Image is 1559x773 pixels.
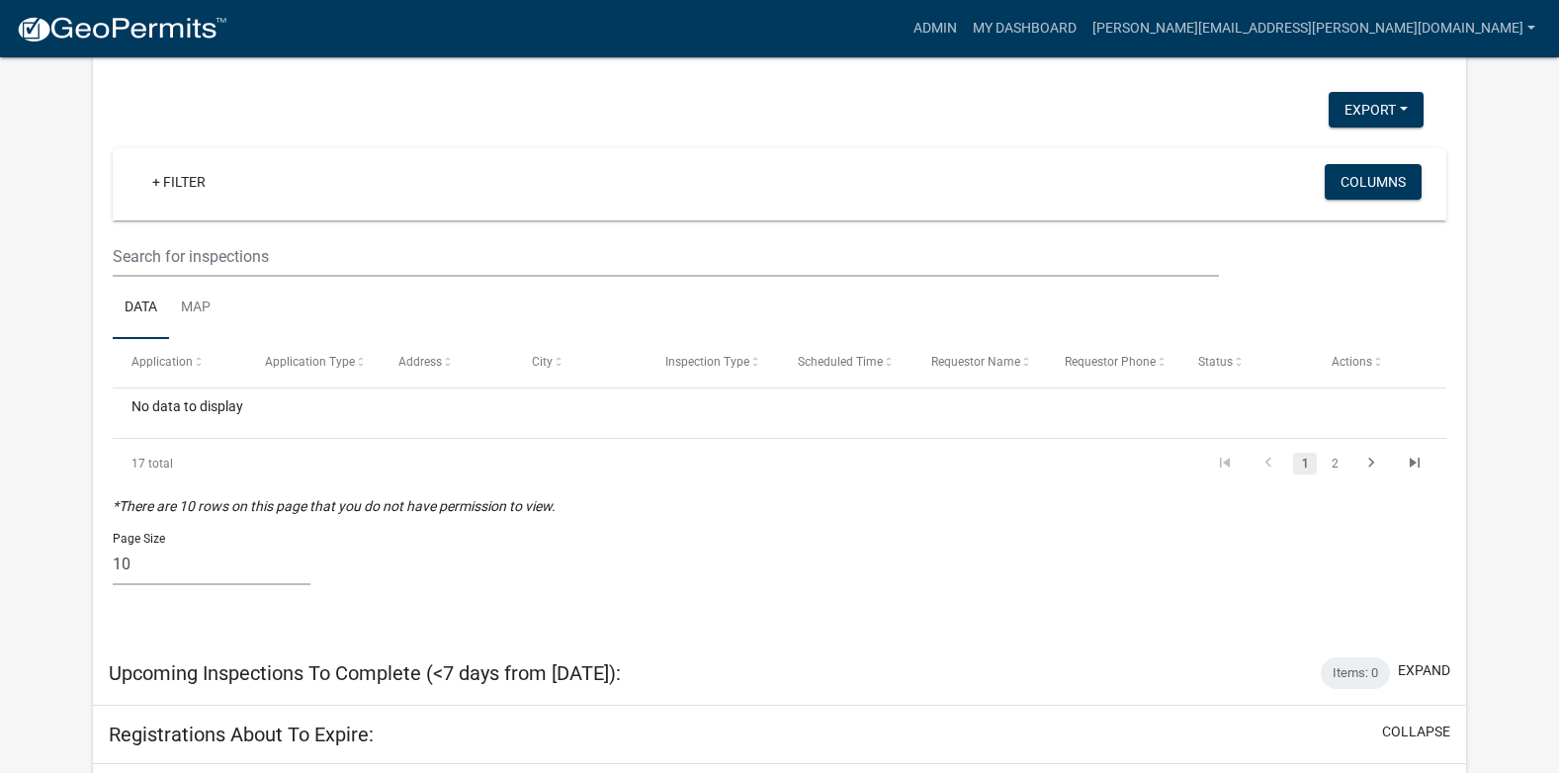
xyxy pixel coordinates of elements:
[906,10,965,47] a: Admin
[798,355,883,369] span: Scheduled Time
[1290,447,1320,480] li: page 1
[1198,355,1233,369] span: Status
[513,339,647,386] datatable-header-cell: City
[113,498,556,514] i: *There are 10 rows on this page that you do not have permission to view.
[1179,339,1313,386] datatable-header-cell: Status
[1323,453,1346,474] a: 2
[1329,92,1424,128] button: Export
[1250,453,1287,474] a: go to previous page
[1293,453,1317,474] a: 1
[265,355,355,369] span: Application Type
[169,277,222,340] a: Map
[113,388,1446,438] div: No data to display
[380,339,513,386] datatable-header-cell: Address
[779,339,912,386] datatable-header-cell: Scheduled Time
[246,339,380,386] datatable-header-cell: Application Type
[113,236,1219,277] input: Search for inspections
[965,10,1084,47] a: My Dashboard
[93,48,1466,642] div: collapse
[1325,164,1422,200] button: Columns
[1313,339,1446,386] datatable-header-cell: Actions
[1046,339,1179,386] datatable-header-cell: Requestor Phone
[1084,10,1543,47] a: [PERSON_NAME][EMAIL_ADDRESS][PERSON_NAME][DOMAIN_NAME]
[1352,453,1390,474] a: go to next page
[1396,453,1433,474] a: go to last page
[131,355,193,369] span: Application
[109,661,621,685] h5: Upcoming Inspections To Complete (<7 days from [DATE]):
[398,355,442,369] span: Address
[1320,447,1349,480] li: page 2
[646,339,779,386] datatable-header-cell: Inspection Type
[912,339,1046,386] datatable-header-cell: Requestor Name
[113,439,376,488] div: 17 total
[113,277,169,340] a: Data
[665,355,749,369] span: Inspection Type
[1382,722,1450,742] button: collapse
[1065,355,1156,369] span: Requestor Phone
[113,339,246,386] datatable-header-cell: Application
[109,723,374,746] h5: Registrations About To Expire:
[532,355,553,369] span: City
[1332,355,1372,369] span: Actions
[136,164,221,200] a: + Filter
[931,355,1020,369] span: Requestor Name
[1398,660,1450,681] button: expand
[1206,453,1244,474] a: go to first page
[1321,657,1390,689] div: Items: 0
